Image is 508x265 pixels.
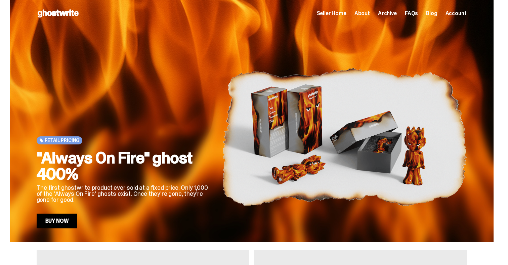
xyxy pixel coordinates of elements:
p: The first ghostwrite product ever sold at a fixed price. Only 1,000 of the "Always On Fire" ghost... [37,185,211,203]
a: About [354,11,370,16]
a: Blog [426,11,437,16]
a: Seller Home [317,11,346,16]
img: "Always On Fire" ghost 400% [222,45,467,228]
h2: "Always On Fire" ghost 400% [37,150,211,182]
a: Buy Now [37,214,78,228]
span: Retail Pricing [45,138,80,143]
a: FAQs [405,11,418,16]
a: Account [446,11,467,16]
a: Archive [378,11,397,16]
